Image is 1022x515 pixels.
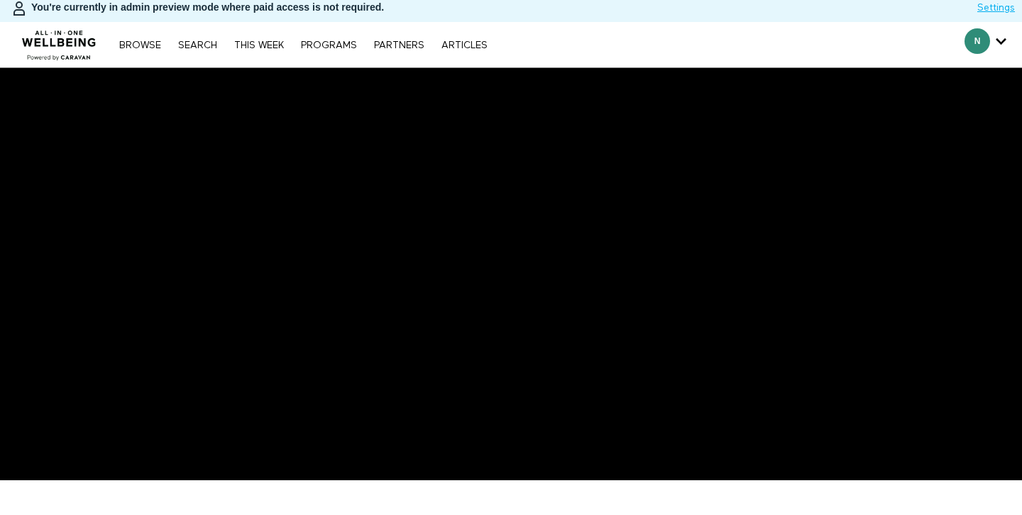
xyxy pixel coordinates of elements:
[977,1,1015,15] a: Settings
[16,20,102,62] img: CARAVAN
[954,22,1017,67] div: Secondary
[367,40,432,50] a: PARTNERS
[434,40,495,50] a: ARTICLES
[112,38,494,52] nav: Primary
[294,40,364,50] a: PROGRAMS
[227,40,291,50] a: THIS WEEK
[171,40,224,50] a: Search
[112,40,168,50] a: Browse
